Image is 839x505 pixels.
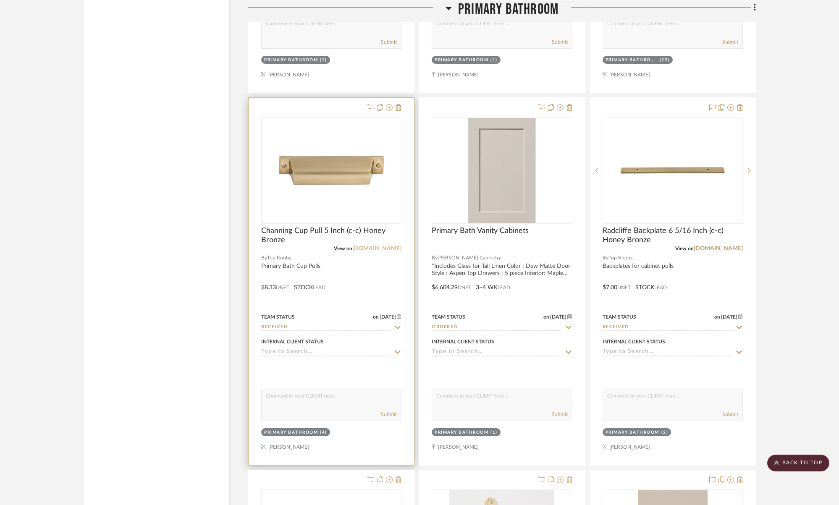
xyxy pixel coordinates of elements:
div: 0 [603,118,742,223]
button: Submit [381,38,397,46]
div: Primary Bathroom [606,57,658,63]
span: [DATE] [720,314,738,320]
input: Type to Search… [603,348,733,356]
span: [DATE] [549,314,567,320]
img: Primary Bath Vanity Cabinets [468,118,537,223]
a: [DOMAIN_NAME] [352,246,401,251]
div: (22) [660,57,670,63]
span: on [714,314,720,319]
button: Submit [381,411,397,418]
div: Team Status [261,313,295,321]
scroll-to-top-button: BACK TO TOP [767,455,829,471]
div: 0 [262,118,401,223]
div: Primary Bathroom [435,57,488,63]
span: [DATE] [379,314,397,320]
img: Channing Cup Pull 5 Inch (c-c) Honey Bronze [279,118,384,223]
div: Internal Client Status [432,338,494,345]
span: View on [334,246,352,251]
span: on [373,314,379,319]
div: Primary Bathroom [264,429,318,436]
div: Primary Bathroom [606,429,659,436]
span: By [261,254,267,262]
div: Primary Bathroom [435,429,488,436]
div: (2) [661,429,669,436]
span: [PERSON_NAME] Cabinetry [438,254,501,262]
span: By [432,254,438,262]
input: Type to Search… [261,324,391,332]
span: on [543,314,549,319]
button: Submit [552,38,568,46]
input: Type to Search… [432,324,562,332]
button: Submit [722,38,738,46]
div: Internal Client Status [603,338,665,345]
div: (4) [320,429,327,436]
div: (2) [320,57,327,63]
span: Top Knobs [267,254,291,262]
span: Primary Bath Vanity Cabinets [432,226,529,235]
button: Submit [552,411,568,418]
img: Radcliffe Backplate 6 5/16 Inch (c-c) Honey Bronze [620,118,725,223]
div: Internal Client Status [261,338,324,345]
button: Submit [722,411,738,418]
span: View on [675,246,694,251]
span: Top Knobs [608,254,632,262]
span: By [603,254,608,262]
input: Type to Search… [261,348,391,356]
div: Team Status [432,313,465,321]
div: (1) [490,57,498,63]
div: Primary Bathroom [264,57,318,63]
input: Type to Search… [603,324,733,332]
a: [DOMAIN_NAME] [694,246,743,251]
span: Channing Cup Pull 5 Inch (c-c) Honey Bronze [261,226,401,245]
input: Type to Search… [432,348,562,356]
div: Team Status [603,313,636,321]
span: Radcliffe Backplate 6 5/16 Inch (c-c) Honey Bronze [603,226,743,245]
div: (1) [490,429,498,436]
